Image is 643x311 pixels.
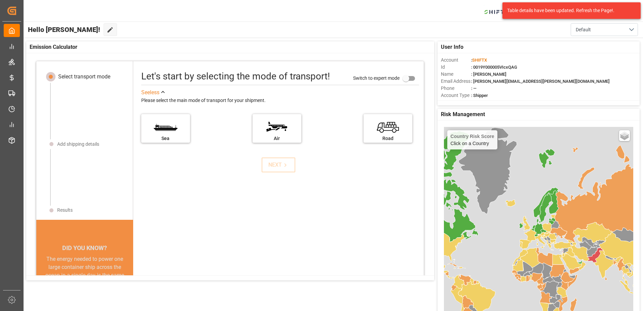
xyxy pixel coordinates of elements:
div: Add shipping details [57,141,99,148]
a: Layers [619,130,630,141]
span: Hello [PERSON_NAME]! [28,23,100,36]
span: Switch to expert mode [353,75,400,80]
img: Bildschirmfoto%202024-11-13%20um%2009.31.44.png_1731487080.png [484,5,518,17]
div: Results [57,207,73,214]
span: User Info [441,43,463,51]
span: : 0019Y000005VIcxQAG [471,65,517,70]
div: Sea [145,135,187,142]
span: Account Type [441,92,471,99]
span: SHIFTX [472,58,487,63]
div: NEXT [268,161,289,169]
span: Default [576,26,591,33]
button: NEXT [262,158,295,172]
span: Risk Management [441,110,485,118]
span: Phone [441,85,471,92]
span: : [PERSON_NAME] [471,72,506,77]
div: Let's start by selecting the mode of transport! [141,69,330,83]
div: Road [367,135,409,142]
div: Table details have been updated. Refresh the Page!. [507,7,631,14]
span: : — [471,86,477,91]
span: Name [441,71,471,78]
div: The energy needed to power one large container ship across the ocean in a single day is the same ... [44,255,125,304]
div: DID YOU KNOW? [36,241,133,255]
div: Please select the main mode of transport for your shipment. [141,97,419,105]
h4: Country Risk Score [451,134,494,139]
span: Id [441,64,471,71]
span: : [PERSON_NAME][EMAIL_ADDRESS][PERSON_NAME][DOMAIN_NAME] [471,79,610,84]
div: Click on a Country [451,134,494,146]
span: Account [441,57,471,64]
button: open menu [571,23,638,36]
span: Email Address [441,78,471,85]
span: : [471,58,487,63]
span: : Shipper [471,93,488,98]
div: Air [256,135,298,142]
div: See less [141,89,159,97]
div: Select transport mode [58,73,110,81]
span: Emission Calculator [30,43,77,51]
